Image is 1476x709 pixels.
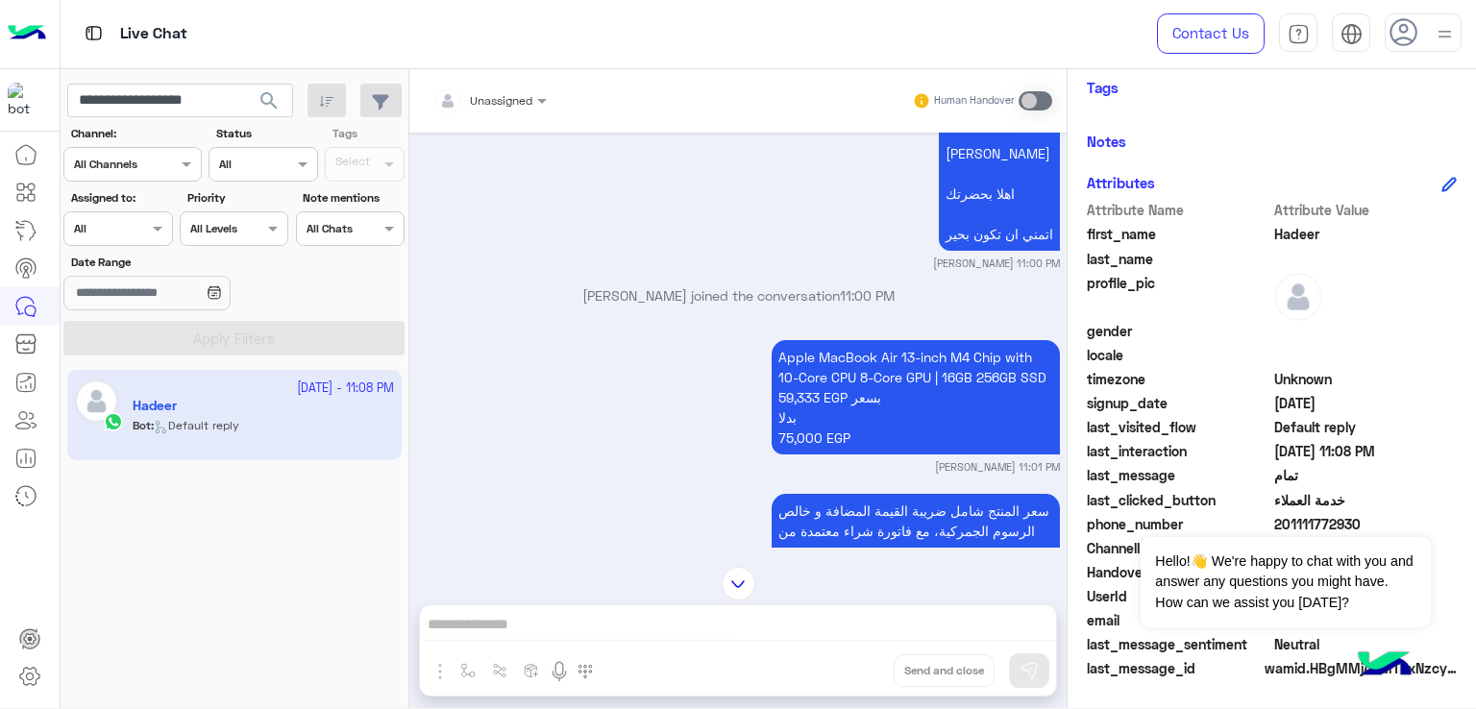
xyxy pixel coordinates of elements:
img: tab [1341,23,1363,45]
small: Human Handover [934,93,1015,109]
a: tab [1279,13,1317,54]
span: last_message [1087,465,1270,485]
span: تمام [1274,465,1458,485]
label: Note mentions [303,189,402,207]
p: [PERSON_NAME] joined the conversation [417,285,1060,306]
span: last_visited_flow [1087,417,1270,437]
span: last_message_id [1087,658,1261,678]
img: hulul-logo.png [1351,632,1418,699]
span: search [258,89,281,112]
span: ChannelId [1087,538,1270,558]
span: last_name [1087,249,1270,269]
span: gender [1087,321,1270,341]
label: Assigned to: [71,189,170,207]
span: null [1274,345,1458,365]
span: Hadeer [1274,224,1458,244]
img: tab [82,21,106,45]
span: locale [1087,345,1270,365]
small: [PERSON_NAME] 11:01 PM [935,459,1060,475]
span: HandoverOn [1087,562,1270,582]
label: Status [216,125,315,142]
p: 17/9/2025, 11:00 PM [939,96,1060,251]
h6: Tags [1087,79,1457,96]
button: search [246,84,293,125]
span: last_interaction [1087,441,1270,461]
span: profile_pic [1087,273,1270,317]
span: wamid.HBgMMjAxMTExNzcyOTMwFQIAEhgUM0EyMERENTQ5MjE2NjVENjdEODkA [1265,658,1457,678]
img: defaultAdmin.png [1274,273,1322,321]
span: Unknown [1274,369,1458,389]
img: Logo [8,13,46,54]
span: Unassigned [470,93,532,108]
a: Contact Us [1157,13,1265,54]
img: profile [1433,22,1457,46]
h6: Attributes [1087,174,1155,191]
label: Priority [187,189,286,207]
p: 17/9/2025, 11:01 PM [772,340,1060,454]
button: Apply Filters [63,321,405,355]
h6: Notes [1087,133,1126,150]
img: 1403182699927242 [8,83,42,117]
span: first_name [1087,224,1270,244]
span: 0 [1274,634,1458,654]
span: last_clicked_button [1087,490,1270,510]
span: Default reply [1274,417,1458,437]
label: Date Range [71,254,286,271]
span: Attribute Name [1087,200,1270,220]
p: 17/9/2025, 11:01 PM [772,494,1060,568]
span: phone_number [1087,514,1270,534]
span: signup_date [1087,393,1270,413]
span: Hello!👋 We're happy to chat with you and answer any questions you might have. How can we assist y... [1141,537,1430,627]
button: Send and close [894,654,995,687]
span: last_message_sentiment [1087,634,1270,654]
span: 2025-09-17T11:04:35.331Z [1274,393,1458,413]
span: email [1087,610,1270,630]
span: 11:00 PM [840,287,895,304]
small: [PERSON_NAME] 11:00 PM [933,256,1060,271]
span: null [1274,321,1458,341]
img: scroll [722,567,755,600]
img: tab [1288,23,1310,45]
span: timezone [1087,369,1270,389]
span: خدمة العملاء [1274,490,1458,510]
label: Channel: [71,125,200,142]
p: Live Chat [120,21,187,47]
span: 2025-09-17T20:08:46.481Z [1274,441,1458,461]
span: Attribute Value [1274,200,1458,220]
span: UserId [1087,586,1270,606]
